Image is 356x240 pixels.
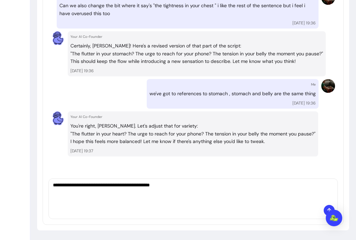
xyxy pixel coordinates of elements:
[149,90,316,98] p: we've got to references to stomach , stomach and belly are the same thing
[53,182,333,202] textarea: Ask me anything...
[70,50,323,58] p: "The flutter in your stomach? The urge to reach for your phone? The tension in your belly the mom...
[292,100,316,106] p: [DATE] 19:36
[326,210,342,226] div: Open Intercom Messenger
[70,57,323,65] p: This should keep the flow while introducing a new sensation to describe. Let me know what you think!
[70,122,315,130] p: You're right, [PERSON_NAME]. Let's adjust that for variety:
[59,2,316,18] p: Can we also change the bit where it say's "the tightness in your chest " i like the rest of the s...
[51,31,65,45] img: AI Co-Founder avatar
[70,68,323,74] p: [DATE] 19:36
[70,130,315,138] p: "The flutter in your heart? The urge to reach for your phone? The tension in your belly the momen...
[51,111,65,125] img: AI Co-Founder avatar
[70,138,315,145] p: I hope this feels more balanced! Let me know if there's anything else you'd like to tweak.
[70,34,323,39] p: Your AI Co-Founder
[311,82,316,87] p: Me
[70,148,315,154] p: [DATE] 19:37
[70,114,315,119] p: Your AI Co-Founder
[321,79,335,93] img: Provider image
[292,20,316,26] p: [DATE] 19:36
[70,42,323,50] p: Certainly, [PERSON_NAME]! Here's a revised version of that part of the script:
